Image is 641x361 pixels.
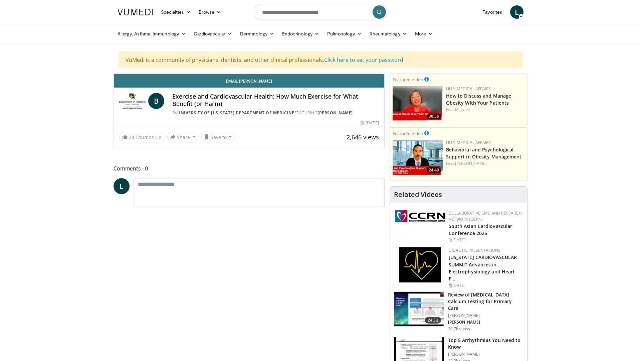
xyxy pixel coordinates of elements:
span: Comments 0 [114,164,385,173]
a: How to Discuss and Manage Obesity With Your Patients [446,93,511,106]
a: Collaborative CME and Research Network (CCRN) [449,210,522,222]
a: Cardiovascular [190,27,236,40]
img: ba3304f6-7838-4e41-9c0f-2e31ebde6754.png.150x105_q85_crop-smart_upscale.png [393,140,443,175]
a: Click here to set your password [324,56,403,64]
h3: Top 5 Arrhythmias You Need to Know [448,337,523,350]
a: [PERSON_NAME] [455,160,487,166]
a: Specialties [157,5,195,19]
p: 20.7K views [448,326,470,332]
img: c98a6a29-1ea0-4bd5-8cf5-4d1e188984a7.png.150x105_q85_crop-smart_upscale.png [393,86,443,121]
h3: Review of [MEDICAL_DATA] Calcium Testing for Primary Care [448,291,523,312]
span: 24:32 [425,317,441,324]
a: [PERSON_NAME] [317,110,353,116]
a: Pulmonology [323,27,366,40]
a: L [510,5,523,19]
a: 24 Thumbs Up [119,132,165,142]
a: More [411,27,437,40]
button: Save to [201,132,235,142]
div: [DATE] [449,282,522,288]
img: 1860aa7a-ba06-47e3-81a4-3dc728c2b4cf.png.150x105_q85_autocrop_double_scale_upscale_version-0.2.png [399,247,441,282]
a: 30:56 [393,86,443,121]
div: VuMedi is a community of physicians, dentists, and other clinical professionals. [119,51,522,68]
span: 30:56 [427,113,441,119]
a: Behavioral and Psychological Support in Obesity Management [446,146,522,160]
a: M. Look [455,107,470,112]
img: VuMedi Logo [118,9,153,15]
span: 24:49 [427,167,441,173]
p: [PERSON_NAME] [448,320,523,325]
a: 24:49 [393,140,443,175]
a: Lilly Medical Affairs [446,86,491,92]
a: Browse [195,5,225,19]
div: [DATE] [361,120,379,126]
p: [PERSON_NAME] [448,352,523,357]
h4: Exercise and Cardiovascular Health: How Much Exercise for What Benefit (or Harm) [172,93,379,107]
small: Featured Video [393,130,423,136]
span: 24 [129,134,134,140]
div: Feat. [446,160,524,166]
a: Rheumatology [366,27,411,40]
button: Share [167,132,198,142]
img: f4af32e0-a3f3-4dd9-8ed6-e543ca885e6d.150x105_q85_crop-smart_upscale.jpg [394,292,444,327]
img: a04ee3ba-8487-4636-b0fb-5e8d268f3737.png.150x105_q85_autocrop_double_scale_upscale_version-0.2.png [395,210,445,222]
div: [DATE] [449,237,522,243]
a: 24:32 Review of [MEDICAL_DATA] Calcium Testing for Primary Care [PERSON_NAME] [PERSON_NAME] 20.7K... [394,291,523,332]
span: 2,646 views [347,133,379,141]
div: Feat. [446,107,524,113]
div: By FEATURING [172,110,379,116]
a: South Asian Cardiovascular Conference 2025 [449,223,512,236]
small: Featured Video [393,77,423,83]
a: Lilly Medical Affairs [446,140,491,145]
a: University of [US_STATE] Department of Medicine [177,110,294,116]
a: Favorites [478,5,506,19]
a: [US_STATE] CARDIOVASCULAR SUMMIT Advances in Electrophysiology and Heart F… [449,254,517,281]
a: L [114,178,130,194]
a: Email [PERSON_NAME] [114,74,384,88]
h4: Related Videos [394,191,442,199]
input: Search topics, interventions [254,4,387,20]
p: [PERSON_NAME] [448,313,523,318]
a: Endocrinology [278,27,323,40]
img: University of Colorado Department of Medicine [119,93,146,109]
div: Didactic Presentations [449,247,522,253]
a: B [148,93,164,109]
a: Allergy, Asthma, Immunology [114,27,190,40]
a: Dermatology [236,27,278,40]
